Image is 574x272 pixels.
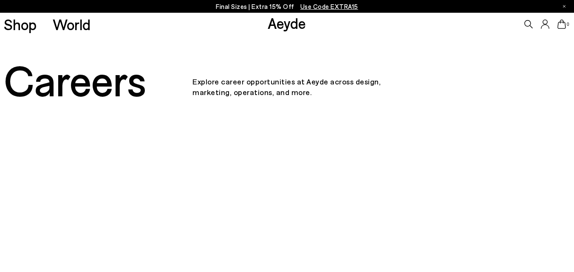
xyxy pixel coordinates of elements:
[300,3,358,10] span: Navigate to /collections/ss25-final-sizes
[192,61,381,98] p: Explore career opportunities at Aeyde across design, marketing, operations, and more.
[557,20,566,29] a: 0
[4,56,192,103] div: Careers
[53,17,90,32] a: World
[268,14,306,32] a: Aeyde
[4,17,37,32] a: Shop
[216,1,358,12] p: Final Sizes | Extra 15% Off
[566,22,570,27] span: 0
